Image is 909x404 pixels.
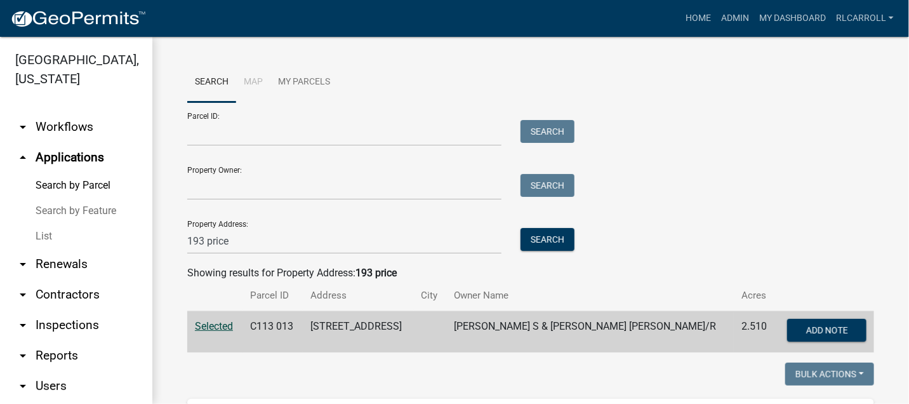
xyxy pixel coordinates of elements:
[303,311,413,353] td: [STREET_ADDRESS]
[446,311,734,353] td: [PERSON_NAME] S & [PERSON_NAME] [PERSON_NAME]/R
[15,257,30,272] i: arrow_drop_down
[414,281,447,311] th: City
[521,174,574,197] button: Search
[446,281,734,311] th: Owner Name
[787,319,866,342] button: Add Note
[521,120,574,143] button: Search
[15,119,30,135] i: arrow_drop_down
[187,266,874,281] div: Showing results for Property Address:
[680,6,716,30] a: Home
[716,6,754,30] a: Admin
[806,325,847,335] span: Add Note
[785,363,874,386] button: Bulk Actions
[15,348,30,363] i: arrow_drop_down
[15,318,30,333] i: arrow_drop_down
[734,281,776,311] th: Acres
[15,150,30,165] i: arrow_drop_up
[270,62,338,103] a: My Parcels
[754,6,831,30] a: My Dashboard
[303,281,413,311] th: Address
[15,379,30,394] i: arrow_drop_down
[187,62,236,103] a: Search
[195,320,233,332] a: Selected
[15,287,30,302] i: arrow_drop_down
[734,311,776,353] td: 2.510
[242,311,303,353] td: C113 013
[355,267,397,279] strong: 193 price
[831,6,899,30] a: RLcarroll
[521,228,574,251] button: Search
[242,281,303,311] th: Parcel ID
